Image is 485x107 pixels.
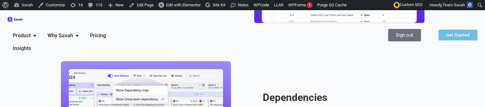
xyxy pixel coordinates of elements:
a: Get Started [438,30,477,40]
span: Product [13,32,31,39]
a: Insights [13,45,31,52]
iframe: Chat Widget [453,76,485,107]
span: Edit with Elementor [166,3,201,7]
div: Menu Toggle [8,29,123,55]
h2: Dependencies [263,92,424,103]
div: 1 [307,2,312,8]
span: Sign out [396,33,413,38]
span: Why Savah [48,32,73,39]
span: Get Started [446,33,470,37]
a: Sign out [388,29,421,41]
span: Site Kit [213,3,225,7]
nav: Menu [8,29,123,55]
span: Team Savah [443,3,465,7]
a: Pricing [90,32,106,39]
